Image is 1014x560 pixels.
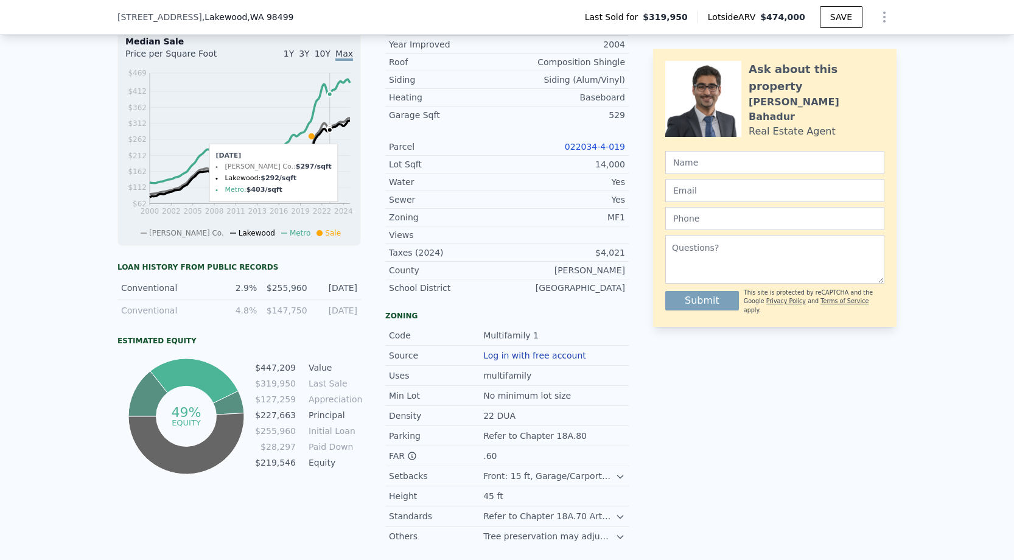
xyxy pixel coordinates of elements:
[507,56,625,68] div: Composition Shingle
[665,151,884,174] input: Name
[643,11,688,23] span: $319,950
[389,211,507,223] div: Zoning
[389,450,483,462] div: FAR
[665,291,739,310] button: Submit
[744,289,884,315] div: This site is protected by reCAPTCHA and the Google and apply.
[389,194,507,206] div: Sewer
[247,12,293,22] span: , WA 98499
[483,530,615,542] div: Tree preservation may adjust setbacks and impervious surface limits.
[254,377,296,390] td: $319,950
[507,91,625,103] div: Baseboard
[306,408,361,422] td: Principal
[171,405,201,420] tspan: 49%
[665,207,884,230] input: Phone
[270,207,288,215] tspan: 2016
[507,176,625,188] div: Yes
[306,424,361,438] td: Initial Loan
[820,298,869,304] a: Terms of Service
[128,183,147,192] tspan: $112
[202,11,294,23] span: , Lakewood
[117,336,361,346] div: Estimated Equity
[749,61,884,95] div: Ask about this property
[291,207,310,215] tspan: 2019
[315,282,357,294] div: [DATE]
[128,103,147,112] tspan: $362
[389,430,483,442] div: Parking
[760,12,805,22] span: $474,000
[306,393,361,406] td: Appreciation
[389,282,507,294] div: School District
[290,229,310,237] span: Metro
[766,298,806,304] a: Privacy Policy
[507,158,625,170] div: 14,000
[483,410,518,422] div: 22 DUA
[389,158,507,170] div: Lot Sqft
[325,229,341,237] span: Sale
[389,349,483,362] div: Source
[665,179,884,202] input: Email
[334,207,353,215] tspan: 2024
[507,211,625,223] div: MF1
[162,207,181,215] tspan: 2002
[507,194,625,206] div: Yes
[389,74,507,86] div: Siding
[254,393,296,406] td: $127,259
[128,69,147,77] tspan: $469
[254,440,296,453] td: $28,297
[389,390,483,402] div: Min Lot
[239,229,275,237] span: Lakewood
[872,5,897,29] button: Show Options
[389,247,507,259] div: Taxes (2024)
[749,95,884,124] div: [PERSON_NAME] Bahadur
[389,410,483,422] div: Density
[226,207,245,215] tspan: 2011
[389,38,507,51] div: Year Improved
[565,142,625,152] a: 022034-4-019
[389,56,507,68] div: Roof
[389,490,483,502] div: Height
[149,229,224,237] span: [PERSON_NAME] Co.
[389,141,507,153] div: Parcel
[205,207,224,215] tspan: 2008
[389,510,483,522] div: Standards
[507,282,625,294] div: [GEOGRAPHIC_DATA]
[389,91,507,103] div: Heating
[306,456,361,469] td: Equity
[585,11,643,23] span: Last Sold for
[507,109,625,121] div: 529
[125,47,239,67] div: Price per Square Foot
[172,418,201,427] tspan: equity
[121,282,207,294] div: Conventional
[264,304,307,317] div: $147,750
[306,440,361,453] td: Paid Down
[128,119,147,128] tspan: $312
[483,470,615,482] div: Front: 15 ft, Garage/Carport: 20 ft, Principal/State Highway: 25 ft, Rear: 15 ft, Interior: 8 ft
[313,207,332,215] tspan: 2022
[483,510,615,522] div: Refer to Chapter 18A.70 Article I, Article II, and LMC 18A.70.300-.330
[483,490,505,502] div: 45 ft
[507,38,625,51] div: 2004
[389,369,483,382] div: Uses
[389,470,483,482] div: Setbacks
[483,329,541,341] div: Multifamily 1
[183,207,202,215] tspan: 2005
[121,304,207,317] div: Conventional
[749,124,836,139] div: Real Estate Agent
[507,74,625,86] div: Siding (Alum/Vinyl)
[264,282,307,294] div: $255,960
[117,11,202,23] span: [STREET_ADDRESS]
[299,49,309,58] span: 3Y
[335,49,353,61] span: Max
[389,176,507,188] div: Water
[315,304,357,317] div: [DATE]
[483,430,589,442] div: Refer to Chapter 18A.80
[389,530,483,542] div: Others
[389,329,483,341] div: Code
[389,229,507,241] div: Views
[128,167,147,176] tspan: $162
[284,49,294,58] span: 1Y
[133,200,147,208] tspan: $62
[117,262,361,272] div: Loan history from public records
[483,369,534,382] div: multifamily
[389,264,507,276] div: County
